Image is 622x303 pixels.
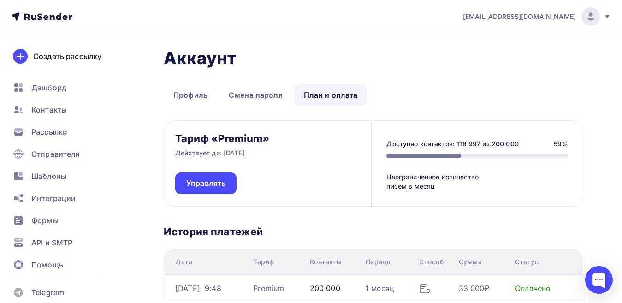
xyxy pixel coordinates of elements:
[31,149,80,160] span: Отправители
[31,237,72,248] span: API и SMTP
[366,283,394,294] div: 1 месяц
[31,215,59,226] span: Формы
[7,145,117,163] a: Отправители
[463,7,611,26] a: [EMAIL_ADDRESS][DOMAIN_NAME]
[366,257,391,267] div: Период
[7,211,117,230] a: Формы
[515,257,539,267] div: Статус
[386,139,518,149] div: Доступно контактов: 116 997 из 200 000
[459,257,482,267] div: Сумма
[419,257,444,267] div: Способ
[175,132,269,145] h3: Тариф «Premium»
[175,283,221,294] div: [DATE], 9:48
[175,149,245,158] p: Действует до: [DATE]
[175,172,237,194] a: Управлять
[175,257,192,267] div: Дата
[219,84,292,106] a: Смена пароля
[31,259,63,270] span: Помощь
[33,51,101,62] div: Создать рассылку
[164,84,217,106] a: Профиль
[7,167,117,185] a: Шаблоны
[253,283,284,294] div: Premium
[31,126,67,137] span: Рассылки
[7,78,117,97] a: Дашборд
[31,287,64,298] span: Telegram
[554,139,568,149] div: 59%
[310,257,342,267] div: Контакты
[31,104,67,115] span: Контакты
[463,12,576,21] span: [EMAIL_ADDRESS][DOMAIN_NAME]
[294,84,367,106] a: План и оплата
[164,225,583,238] h3: История платежей
[310,283,340,294] div: 200 000
[186,178,225,189] span: Управлять
[7,123,117,141] a: Рассылки
[31,82,66,93] span: Дашборд
[386,172,486,191] div: Неограниченное количество писем в месяц
[253,257,274,267] div: Тариф
[7,101,117,119] a: Контакты
[31,171,66,182] span: Шаблоны
[164,48,583,68] h1: Аккаунт
[31,193,76,204] span: Интеграции
[459,283,490,294] div: 33 000₽
[515,283,551,294] div: Оплачено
